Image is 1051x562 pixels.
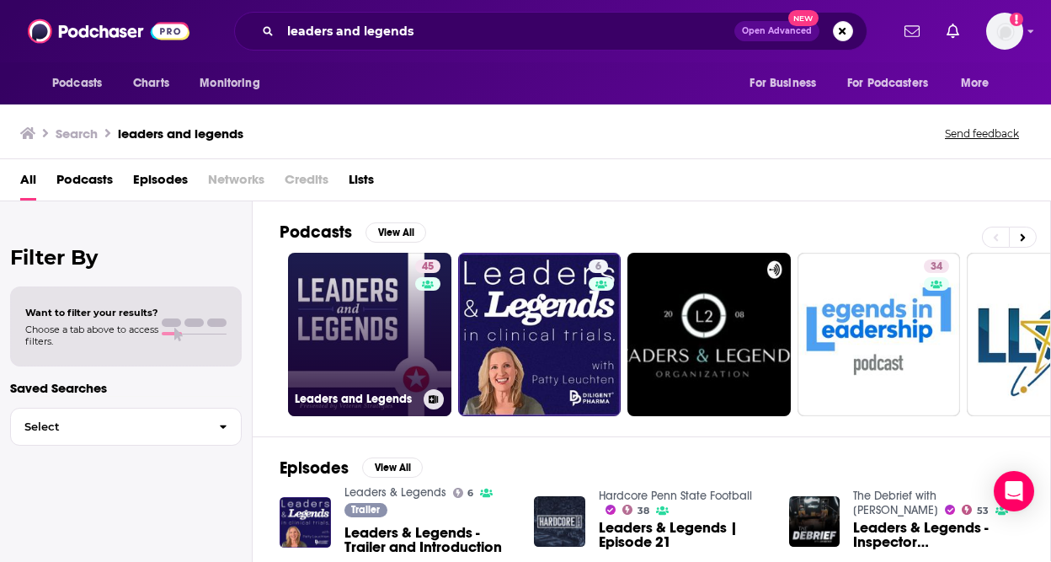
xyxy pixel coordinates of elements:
span: Open Advanced [742,27,812,35]
a: Leaders & Legends [344,485,446,500]
h2: Podcasts [280,222,352,243]
span: 53 [977,507,989,515]
span: More [961,72,990,95]
a: Leaders & Legends | Episode 21 [599,521,769,549]
a: 6 [589,260,608,273]
a: Episodes [133,166,188,201]
a: Hardcore Penn State Football [599,489,752,503]
button: open menu [738,67,837,99]
a: Leaders & Legends - Inspector Kevin Cyr - RCMP ERT [853,521,1023,549]
img: User Profile [986,13,1023,50]
button: open menu [40,67,124,99]
a: 45 [415,260,440,273]
a: Lists [349,166,374,201]
span: For Business [750,72,816,95]
button: Open AdvancedNew [734,21,819,41]
a: 34 [924,260,949,273]
button: open menu [188,67,281,99]
span: For Podcasters [847,72,928,95]
span: 45 [422,259,434,276]
a: PodcastsView All [280,222,426,243]
h2: Episodes [280,458,349,479]
span: Podcasts [52,72,102,95]
button: View All [362,458,423,478]
a: Charts [122,67,179,99]
a: All [20,166,36,201]
a: Podcasts [56,166,113,201]
span: 6 [467,490,473,497]
input: Search podcasts, credits, & more... [280,18,734,45]
a: 38 [622,505,649,515]
h2: Filter By [10,245,242,270]
span: Want to filter your results? [25,307,158,318]
span: Logged in as hannah.bishop [986,13,1023,50]
button: open menu [949,67,1011,99]
div: Open Intercom Messenger [994,471,1034,511]
a: The Debrief with Jon Becker [853,489,938,517]
span: Leaders & Legends - Inspector [PERSON_NAME] - RCMP ERT [853,521,1023,549]
h3: leaders and legends [118,126,243,142]
span: Credits [285,166,328,201]
span: New [788,10,819,26]
a: 53 [962,505,989,515]
span: Select [11,421,205,432]
span: Networks [208,166,264,201]
span: Monitoring [200,72,259,95]
svg: Add a profile image [1010,13,1023,26]
button: open menu [836,67,952,99]
button: View All [365,222,426,243]
img: Leaders & Legends - Trailer and Introduction [280,497,331,549]
span: Charts [133,72,169,95]
img: Leaders & Legends - Inspector Kevin Cyr - RCMP ERT [789,496,840,548]
h3: Search [56,126,98,142]
p: Saved Searches [10,380,242,396]
a: EpisodesView All [280,458,423,479]
span: 38 [638,507,649,515]
span: Choose a tab above to access filters. [25,324,158,347]
button: Select [10,408,242,446]
img: Podchaser - Follow, Share and Rate Podcasts [28,15,189,47]
div: Search podcasts, credits, & more... [234,12,867,51]
h3: Leaders and Legends [295,392,417,406]
img: Leaders & Legends | Episode 21 [534,496,585,548]
a: Show notifications dropdown [898,17,926,45]
a: 45Leaders and Legends [288,253,451,416]
span: 34 [931,259,942,276]
a: Leaders & Legends - Trailer and Introduction [344,526,515,554]
span: 6 [595,259,601,276]
a: 34 [798,253,961,416]
span: Trailer [351,505,380,515]
a: 6 [458,253,622,416]
a: 6 [453,488,474,498]
a: Show notifications dropdown [940,17,966,45]
button: Show profile menu [986,13,1023,50]
button: Send feedback [940,126,1024,141]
